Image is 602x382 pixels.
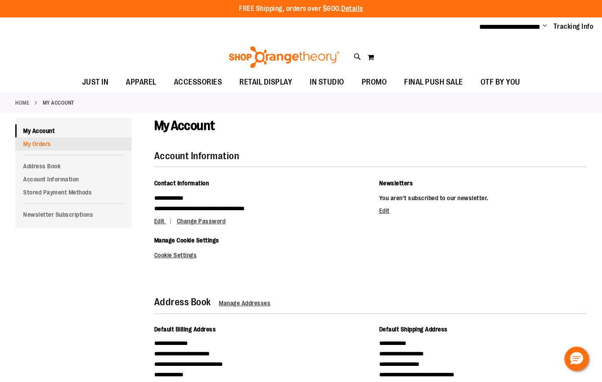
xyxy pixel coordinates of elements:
a: Tracking Info [554,22,594,31]
span: Newsletters [379,180,413,187]
strong: Account Information [154,150,239,161]
a: Details [341,5,363,13]
a: ACCESSORIES [165,72,231,92]
span: IN STUDIO [310,72,344,92]
a: IN STUDIO [301,72,353,92]
span: JUST IN [82,72,109,92]
span: Default Shipping Address [379,326,448,333]
a: Edit [379,207,390,214]
a: My Orders [15,137,131,150]
button: Hello, have a question? Let’s chat. [564,347,589,371]
a: APPAREL [117,72,165,92]
a: FINAL PUSH SALE [395,72,472,92]
a: Stored Payment Methods [15,186,131,199]
a: Home [15,99,29,107]
span: RETAIL DISPLAY [239,72,292,92]
span: Edit [154,218,165,225]
a: Manage Addresses [219,300,270,307]
span: FINAL PUSH SALE [404,72,463,92]
a: PROMO [353,72,396,92]
img: Shop Orangetheory [228,46,341,68]
a: Account Information [15,173,131,186]
a: OTF BY YOU [472,72,529,92]
a: RETAIL DISPLAY [231,72,301,92]
a: Edit [154,218,176,225]
span: Manage Cookie Settings [154,237,219,244]
span: My Account [154,118,215,133]
p: You aren't subscribed to our newsletter. [379,193,587,203]
span: Contact Information [154,180,209,187]
span: ACCESSORIES [174,72,222,92]
a: Change Password [177,218,226,225]
strong: My Account [43,99,74,107]
span: PROMO [362,72,387,92]
span: Default Billing Address [154,326,216,333]
p: FREE Shipping, orders over $600. [239,4,363,14]
span: OTF BY YOU [481,72,520,92]
strong: Address Book [154,297,211,307]
a: Address Book [15,160,131,173]
a: Newsletter Subscriptions [15,208,131,221]
button: Account menu [543,22,547,31]
span: APPAREL [126,72,156,92]
a: My Account [15,124,131,137]
a: JUST IN [73,72,118,92]
a: Cookie Settings [154,252,197,259]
